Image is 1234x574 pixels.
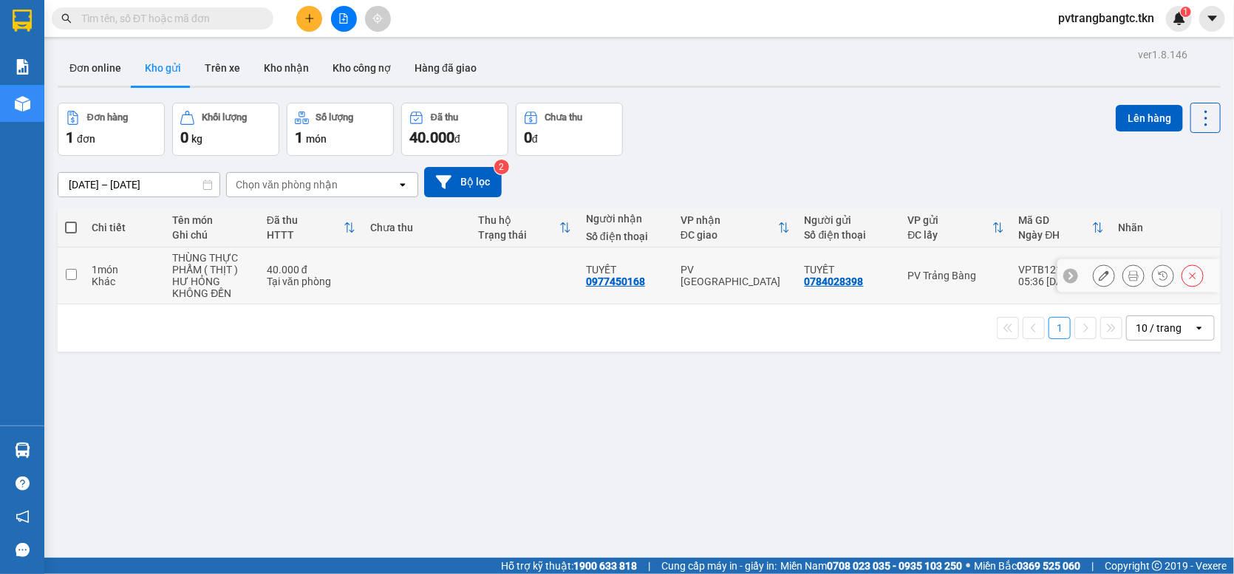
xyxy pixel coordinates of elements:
[172,214,252,226] div: Tên món
[1116,105,1183,131] button: Lên hàng
[16,476,30,491] span: question-circle
[87,112,128,123] div: Đơn hàng
[287,103,394,156] button: Số lượng1món
[1012,208,1111,247] th: Toggle SortBy
[172,276,252,299] div: HƯ HỎNG KHÔNG ĐỀN
[805,214,893,226] div: Người gửi
[372,13,383,24] span: aim
[81,10,256,27] input: Tìm tên, số ĐT hoặc mã đơn
[908,270,1004,281] div: PV Trảng Bàng
[338,13,349,24] span: file-add
[586,276,645,287] div: 0977450168
[1046,9,1166,27] span: pvtrangbangtc.tkn
[180,129,188,146] span: 0
[1152,561,1162,571] span: copyright
[494,160,509,174] sup: 2
[92,264,157,276] div: 1 món
[524,129,532,146] span: 0
[661,558,777,574] span: Cung cấp máy in - giấy in:
[295,129,303,146] span: 1
[409,129,454,146] span: 40.000
[202,112,247,123] div: Khối lượng
[58,173,219,197] input: Select a date range.
[92,276,157,287] div: Khác
[805,264,893,276] div: TUYẾT
[306,133,327,145] span: món
[13,10,32,32] img: logo-vxr
[974,558,1080,574] span: Miền Bắc
[321,50,403,86] button: Kho công nợ
[805,276,864,287] div: 0784028398
[401,103,508,156] button: Đã thu40.000đ
[516,103,623,156] button: Chưa thu0đ
[403,50,488,86] button: Hàng đã giao
[61,13,72,24] span: search
[827,560,962,572] strong: 0708 023 035 - 0935 103 250
[193,50,252,86] button: Trên xe
[1199,6,1225,32] button: caret-down
[1093,264,1115,287] div: Sửa đơn hàng
[58,103,165,156] button: Đơn hàng1đơn
[267,276,355,287] div: Tại văn phòng
[92,222,157,233] div: Chi tiết
[16,543,30,557] span: message
[478,214,559,226] div: Thu hộ
[545,112,583,123] div: Chưa thu
[15,96,30,112] img: warehouse-icon
[331,6,357,32] button: file-add
[586,230,666,242] div: Số điện thoại
[16,510,30,524] span: notification
[66,129,74,146] span: 1
[573,560,637,572] strong: 1900 633 818
[304,13,315,24] span: plus
[648,558,650,574] span: |
[138,55,618,73] li: Hotline: 1900 8153
[478,229,559,241] div: Trạng thái
[908,214,992,226] div: VP gửi
[370,222,463,233] div: Chưa thu
[431,112,458,123] div: Đã thu
[58,50,133,86] button: Đơn online
[681,229,778,241] div: ĐC giao
[1017,560,1080,572] strong: 0369 525 060
[172,229,252,241] div: Ghi chú
[252,50,321,86] button: Kho nhận
[267,229,344,241] div: HTTT
[172,252,252,276] div: THÙNG THỰC PHẨM ( THỊT )
[1183,7,1188,17] span: 1
[532,133,538,145] span: đ
[673,208,797,247] th: Toggle SortBy
[191,133,202,145] span: kg
[267,264,355,276] div: 40.000 đ
[259,208,363,247] th: Toggle SortBy
[1049,317,1071,339] button: 1
[1019,214,1092,226] div: Mã GD
[681,264,790,287] div: PV [GEOGRAPHIC_DATA]
[780,558,962,574] span: Miền Nam
[908,229,992,241] div: ĐC lấy
[133,50,193,86] button: Kho gửi
[471,208,579,247] th: Toggle SortBy
[267,214,344,226] div: Đã thu
[501,558,637,574] span: Hỗ trợ kỹ thuật:
[1019,264,1104,276] div: VPTB1210250002
[1136,321,1182,335] div: 10 / trang
[18,18,92,92] img: logo.jpg
[18,107,205,131] b: GỬI : PV Trảng Bàng
[966,563,970,569] span: ⚪️
[397,179,409,191] svg: open
[681,214,778,226] div: VP nhận
[1019,229,1092,241] div: Ngày ĐH
[77,133,95,145] span: đơn
[365,6,391,32] button: aim
[296,6,322,32] button: plus
[1193,322,1205,334] svg: open
[1119,222,1212,233] div: Nhãn
[424,167,502,197] button: Bộ lọc
[1173,12,1186,25] img: icon-new-feature
[1091,558,1094,574] span: |
[138,36,618,55] li: [STREET_ADDRESS][PERSON_NAME]. [GEOGRAPHIC_DATA], Tỉnh [GEOGRAPHIC_DATA]
[316,112,354,123] div: Số lượng
[454,133,460,145] span: đ
[1206,12,1219,25] span: caret-down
